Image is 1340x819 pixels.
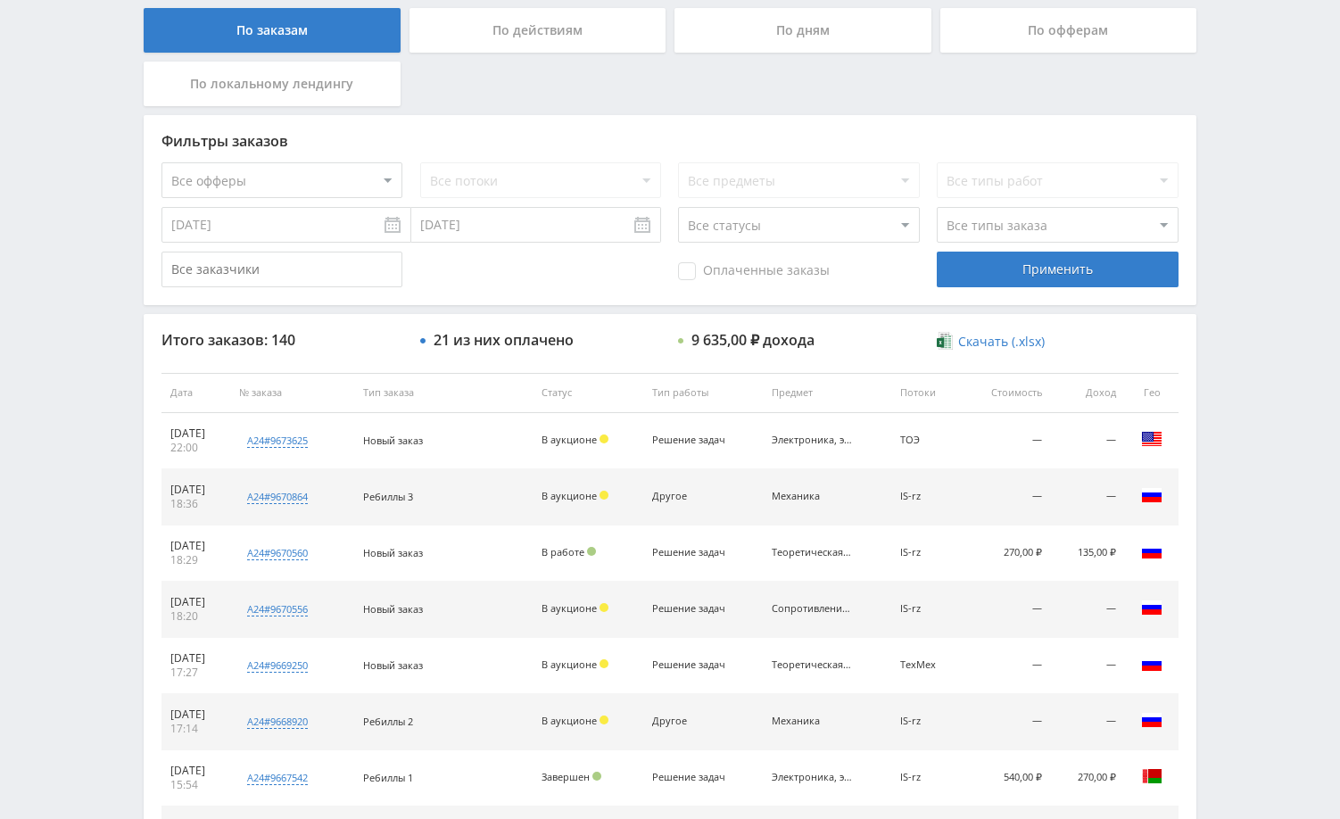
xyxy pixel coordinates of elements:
td: — [962,413,1052,469]
img: rus.png [1141,541,1162,562]
th: Предмет [763,373,891,413]
div: Теоретическая механика [772,547,852,558]
span: В аукционе [542,658,597,671]
div: a24#9670560 [247,546,308,560]
div: 15:54 [170,778,221,792]
div: По офферам [940,8,1197,53]
td: — [1051,582,1125,638]
div: IS-rz [900,772,953,783]
td: — [962,582,1052,638]
div: Итого заказов: 140 [161,332,402,348]
td: 135,00 ₽ [1051,525,1125,582]
img: rus.png [1141,597,1162,618]
div: a24#9669250 [247,658,308,673]
span: Холд [600,659,608,668]
div: 21 из них оплачено [434,332,574,348]
td: — [962,469,1052,525]
div: a24#9668920 [247,715,308,729]
th: Потоки [891,373,962,413]
img: xlsx [937,332,952,350]
div: 18:20 [170,609,221,624]
span: Оплаченные заказы [678,262,830,280]
div: Решение задач [652,603,732,615]
div: Фильтры заказов [161,133,1179,149]
div: Решение задач [652,659,732,671]
div: По заказам [144,8,401,53]
div: По действиям [409,8,666,53]
a: Скачать (.xlsx) [937,333,1044,351]
span: Скачать (.xlsx) [958,335,1045,349]
div: a24#9667542 [247,771,308,785]
div: Решение задач [652,772,732,783]
td: 270,00 ₽ [962,525,1052,582]
span: Ребиллы 1 [363,771,413,784]
div: По локальному лендингу [144,62,401,106]
div: [DATE] [170,707,221,722]
td: — [1051,638,1125,694]
div: Решение задач [652,547,732,558]
div: ТОЭ [900,434,953,446]
div: ТехМех [900,659,953,671]
span: Подтвержден [592,772,601,781]
th: Тип работы [643,373,763,413]
div: 17:14 [170,722,221,736]
span: Холд [600,491,608,500]
td: — [962,638,1052,694]
img: usa.png [1141,428,1162,450]
span: Холд [600,716,608,724]
span: Подтвержден [587,547,596,556]
span: В аукционе [542,489,597,502]
div: 22:00 [170,441,221,455]
td: — [1051,694,1125,750]
span: Ребиллы 3 [363,490,413,503]
span: В аукционе [542,714,597,727]
input: Все заказчики [161,252,402,287]
td: — [1051,413,1125,469]
div: По дням [674,8,931,53]
div: Сопротивление материалов [772,603,852,615]
span: Холд [600,603,608,612]
div: Механика [772,716,852,727]
span: В работе [542,545,584,558]
th: Гео [1125,373,1179,413]
td: 540,00 ₽ [962,750,1052,807]
th: № заказа [230,373,354,413]
span: Холд [600,434,608,443]
th: Стоимость [962,373,1052,413]
img: rus.png [1141,709,1162,731]
div: IS-rz [900,603,953,615]
div: a24#9673625 [247,434,308,448]
td: — [962,694,1052,750]
div: 18:36 [170,497,221,511]
div: 17:27 [170,666,221,680]
span: Новый заказ [363,658,423,672]
div: [DATE] [170,595,221,609]
img: rus.png [1141,653,1162,674]
div: [DATE] [170,426,221,441]
span: В аукционе [542,433,597,446]
div: IS-rz [900,716,953,727]
th: Статус [533,373,643,413]
th: Тип заказа [354,373,533,413]
div: Механика [772,491,852,502]
th: Дата [161,373,230,413]
div: Решение задач [652,434,732,446]
div: Другое [652,491,732,502]
div: Электроника, электротехника, радиотехника [772,772,852,783]
img: blr.png [1141,765,1162,787]
div: Теоретическая механика [772,659,852,671]
div: IS-rz [900,491,953,502]
span: Новый заказ [363,602,423,616]
th: Доход [1051,373,1125,413]
span: В аукционе [542,601,597,615]
span: Новый заказ [363,546,423,559]
td: 270,00 ₽ [1051,750,1125,807]
div: 18:29 [170,553,221,567]
div: a24#9670864 [247,490,308,504]
div: [DATE] [170,539,221,553]
div: 9 635,00 ₽ дохода [691,332,815,348]
td: — [1051,469,1125,525]
div: [DATE] [170,483,221,497]
span: Завершен [542,770,590,783]
div: Другое [652,716,732,727]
